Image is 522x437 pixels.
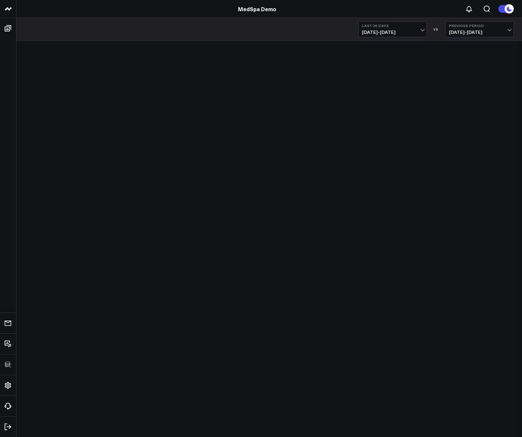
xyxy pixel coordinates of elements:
span: [DATE] - [DATE] [362,30,423,35]
b: Last 30 Days [362,24,423,28]
a: MedSpa Demo [238,5,276,13]
span: [DATE] - [DATE] [449,30,510,35]
button: Last 30 Days[DATE]-[DATE] [358,21,427,37]
b: Previous Period [449,24,510,28]
div: VS [430,27,442,31]
button: Previous Period[DATE]-[DATE] [445,21,514,37]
